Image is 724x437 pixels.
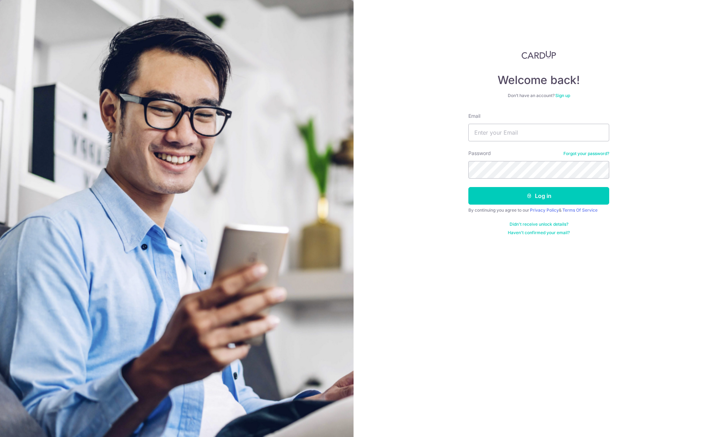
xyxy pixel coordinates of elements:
input: Enter your Email [468,124,609,141]
a: Terms Of Service [562,207,598,213]
button: Log in [468,187,609,205]
a: Sign up [555,93,570,98]
a: Haven't confirmed your email? [508,230,570,236]
a: Privacy Policy [530,207,559,213]
a: Didn't receive unlock details? [510,221,568,227]
img: CardUp Logo [522,51,556,59]
div: Don’t have an account? [468,93,609,98]
h4: Welcome back! [468,73,609,87]
label: Email [468,113,480,120]
div: By continuing you agree to our & [468,207,609,213]
a: Forgot your password? [563,151,609,156]
label: Password [468,150,491,157]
